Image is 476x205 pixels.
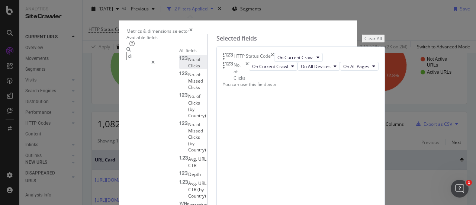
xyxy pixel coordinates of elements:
[188,180,198,186] span: Avg.
[297,62,340,71] button: On All Devices
[340,62,379,71] button: On All Pages
[188,128,203,134] span: Missed
[234,62,245,81] div: No. of Clicks
[188,140,194,147] span: (by
[277,54,313,61] span: On Current Crawl
[188,93,196,99] span: No.
[196,93,200,99] span: of
[301,63,331,70] span: On All Devices
[188,71,196,78] span: No.
[188,156,198,162] span: Avg.
[343,63,369,70] span: On All Pages
[126,52,179,60] input: Search by field name
[451,180,469,198] iframe: Intercom live chat
[198,156,206,162] span: URL
[198,180,206,186] span: URL
[466,180,472,186] span: 1
[188,147,206,153] span: Country)
[188,193,206,199] span: Country)
[188,162,196,169] span: CTR
[252,63,288,70] span: On Current Crawl
[223,53,379,62] div: HTTP Status CodetimesOn Current Crawl
[189,28,193,34] div: times
[188,186,197,193] span: CTR
[197,186,204,193] span: (by
[196,56,200,63] span: of
[223,62,379,81] div: No. of ClickstimesOn Current CrawlOn All DevicesOn All Pages
[188,134,200,140] span: Clicks
[188,78,203,84] span: Missed
[188,106,194,112] span: (by
[245,62,249,81] div: times
[234,53,271,62] div: HTTP Status Code
[216,34,257,43] div: Selected fields
[126,34,207,41] div: Available fields
[196,71,200,78] span: of
[361,34,385,43] button: Clear All
[196,121,200,128] span: of
[274,53,323,62] button: On Current Crawl
[188,56,196,63] span: No.
[179,47,207,54] div: All fields
[271,53,274,62] div: times
[188,100,200,106] span: Clicks
[126,28,189,34] div: Metrics & dimensions selector
[188,63,200,69] span: Clicks
[188,112,206,119] span: Country)
[364,35,382,42] div: Clear All
[223,81,379,87] div: You can use this field as a
[188,171,201,177] span: Depth
[188,84,200,90] span: Clicks
[249,62,297,71] button: On Current Crawl
[188,121,196,128] span: No.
